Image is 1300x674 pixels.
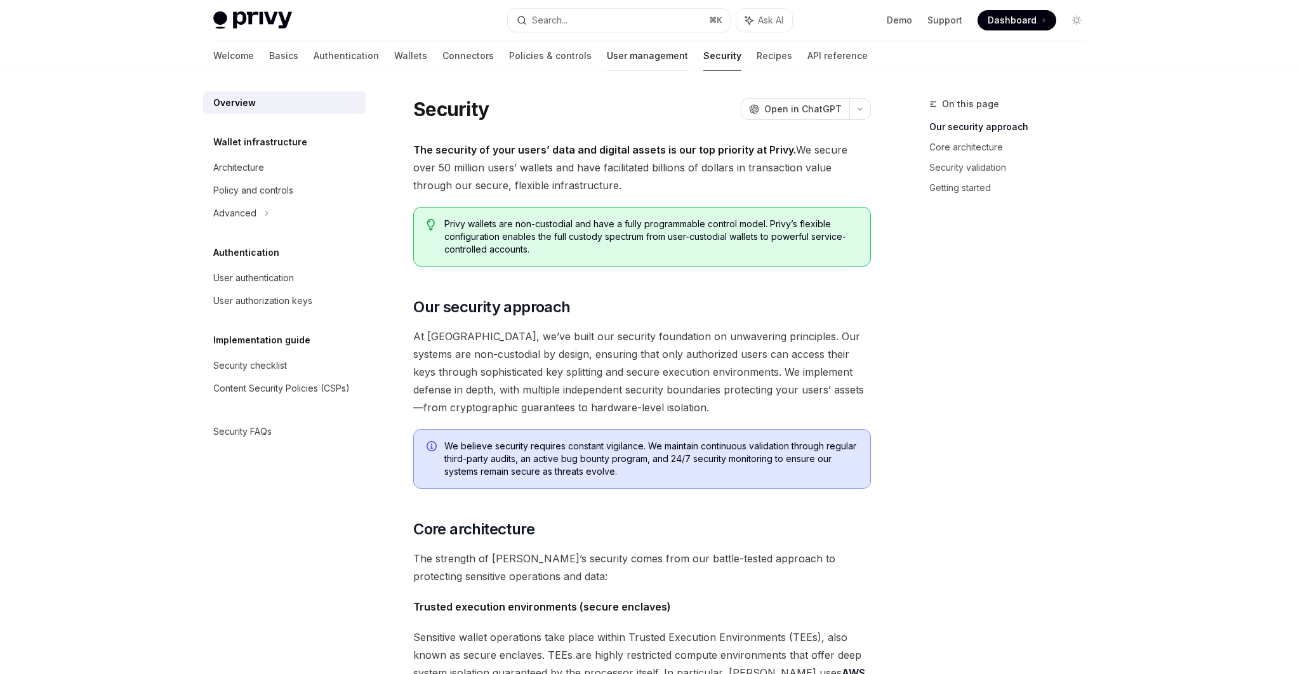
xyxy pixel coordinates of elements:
span: On this page [942,96,999,112]
button: Search...⌘K [508,9,730,32]
strong: The security of your users’ data and digital assets is our top priority at Privy. [413,143,796,156]
div: Policy and controls [213,183,293,198]
svg: Info [427,441,439,454]
a: Getting started [929,178,1097,198]
span: Core architecture [413,519,534,539]
div: Overview [213,95,256,110]
span: Dashboard [988,14,1037,27]
a: Security validation [929,157,1097,178]
strong: Trusted execution environments (secure enclaves) [413,600,671,613]
a: Architecture [203,156,366,179]
h5: Implementation guide [213,333,310,348]
a: Wallets [394,41,427,71]
span: Privy wallets are non-custodial and have a fully programmable control model. Privy’s flexible con... [444,218,858,256]
a: Policy and controls [203,179,366,202]
a: Basics [269,41,298,71]
a: Connectors [442,41,494,71]
h5: Authentication [213,245,279,260]
img: light logo [213,11,292,29]
a: Dashboard [978,10,1056,30]
a: Our security approach [929,117,1097,137]
a: Security FAQs [203,420,366,443]
a: Core architecture [929,137,1097,157]
span: ⌘ K [709,15,722,25]
a: User authorization keys [203,289,366,312]
button: Ask AI [736,9,792,32]
a: API reference [807,41,868,71]
a: User management [607,41,688,71]
a: Policies & controls [509,41,592,71]
a: Demo [887,14,912,27]
a: Recipes [757,41,792,71]
span: At [GEOGRAPHIC_DATA], we’ve built our security foundation on unwavering principles. Our systems a... [413,327,871,416]
div: Security FAQs [213,424,272,439]
div: User authentication [213,270,294,286]
h5: Wallet infrastructure [213,135,307,150]
a: Security checklist [203,354,366,377]
svg: Tip [427,219,435,230]
span: We secure over 50 million users’ wallets and have facilitated billions of dollars in transaction ... [413,141,871,194]
div: Search... [532,13,567,28]
a: Support [927,14,962,27]
h1: Security [413,98,489,121]
span: Ask AI [758,14,783,27]
div: Security checklist [213,358,287,373]
span: The strength of [PERSON_NAME]’s security comes from our battle-tested approach to protecting sens... [413,550,871,585]
a: Security [703,41,741,71]
button: Open in ChatGPT [741,98,849,120]
span: We believe security requires constant vigilance. We maintain continuous validation through regula... [444,440,858,478]
a: Overview [203,91,366,114]
a: Authentication [314,41,379,71]
span: Our security approach [413,297,570,317]
span: Open in ChatGPT [764,103,842,116]
div: Content Security Policies (CSPs) [213,381,350,396]
div: Advanced [213,206,256,221]
a: Content Security Policies (CSPs) [203,377,366,400]
div: Architecture [213,160,264,175]
a: Welcome [213,41,254,71]
button: Toggle dark mode [1066,10,1087,30]
div: User authorization keys [213,293,312,308]
a: User authentication [203,267,366,289]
